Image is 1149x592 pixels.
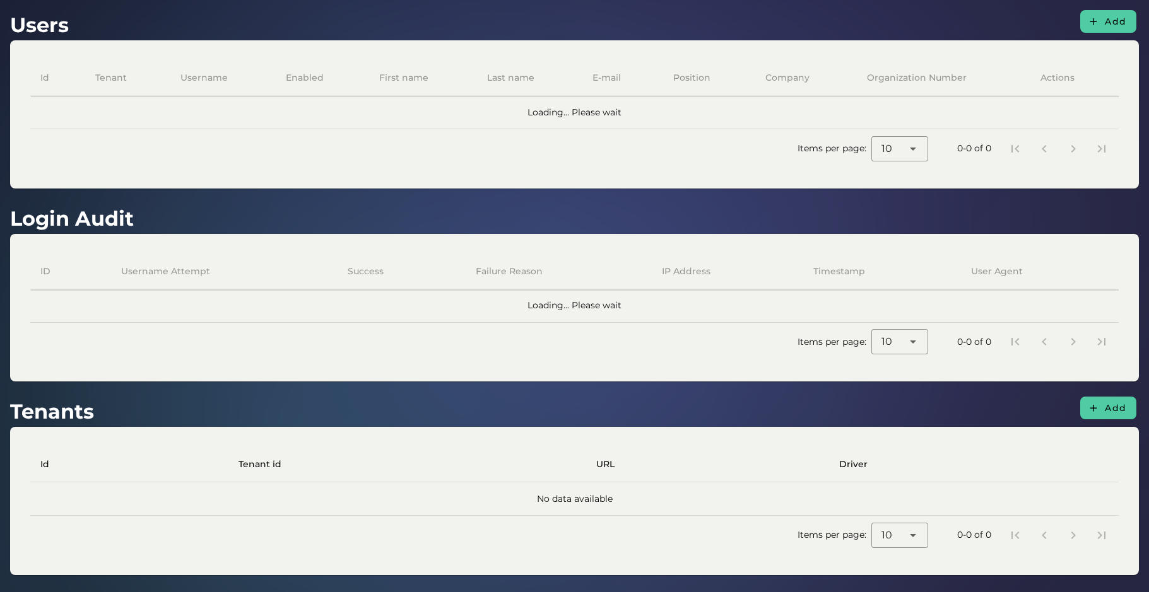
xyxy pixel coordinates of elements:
span: Id [40,458,49,471]
span: Success [348,265,384,278]
div: 0-0 of 0 [957,142,991,155]
span: Id [40,71,49,84]
span: Items per page: [798,142,871,155]
nav: Pagination Navigation [1001,328,1116,357]
span: Driver [839,458,868,471]
span: Failure Reason [476,265,543,278]
span: Username Attempt [121,265,210,278]
span: Actions [1040,71,1075,84]
span: Add [1104,402,1126,414]
div: 0-0 of 0 [957,528,991,542]
span: Items per page: [798,528,871,542]
span: 10 [881,334,892,349]
span: Enabled [286,71,324,84]
span: Username [180,71,228,84]
span: Organization Number [867,71,967,84]
span: Tenant [95,71,127,84]
td: Loading... Please wait [30,96,1119,129]
span: Company [765,71,810,84]
td: No data available [30,482,1119,515]
span: IP Address [662,265,710,278]
span: First name [379,71,428,84]
span: Last name [487,71,534,84]
button: Add [1080,10,1136,33]
span: Position [673,71,710,84]
span: Add [1104,16,1126,27]
td: Loading... Please wait [30,289,1119,322]
span: URL [596,458,615,471]
span: E-mail [592,71,621,84]
span: User Agent [971,265,1023,278]
h1: Tenants [10,397,94,427]
div: 0-0 of 0 [957,335,991,349]
span: 10 [881,141,892,156]
span: Items per page: [798,335,871,349]
h1: Login Audit [10,204,134,234]
nav: Pagination Navigation [1001,521,1116,550]
button: Add [1080,397,1136,419]
span: 10 [881,528,892,543]
h1: Users [10,10,69,40]
span: Timestamp [813,265,865,278]
nav: Pagination Navigation [1001,134,1116,163]
span: Tenant id [239,458,281,471]
span: ID [40,265,50,278]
